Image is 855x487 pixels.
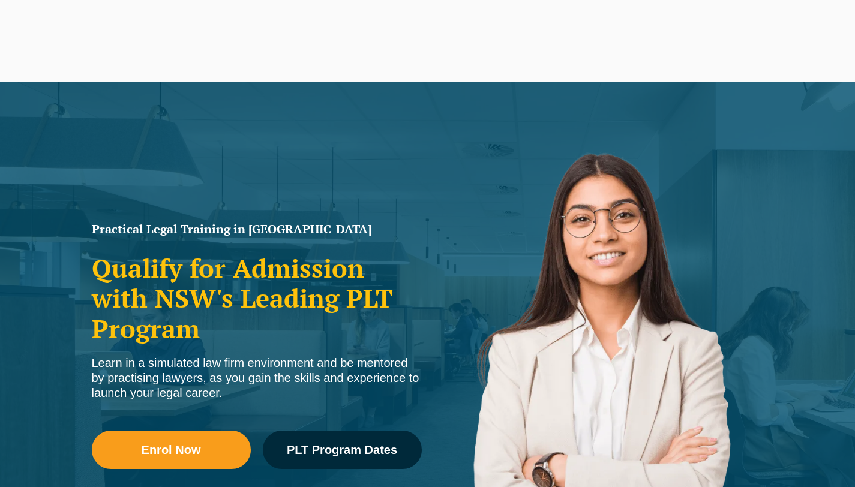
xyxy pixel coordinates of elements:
[92,431,251,469] a: Enrol Now
[263,431,422,469] a: PLT Program Dates
[287,444,397,456] span: PLT Program Dates
[92,253,422,344] h2: Qualify for Admission with NSW's Leading PLT Program
[92,223,422,235] h1: Practical Legal Training in [GEOGRAPHIC_DATA]
[142,444,201,456] span: Enrol Now
[92,356,422,401] div: Learn in a simulated law firm environment and be mentored by practising lawyers, as you gain the ...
